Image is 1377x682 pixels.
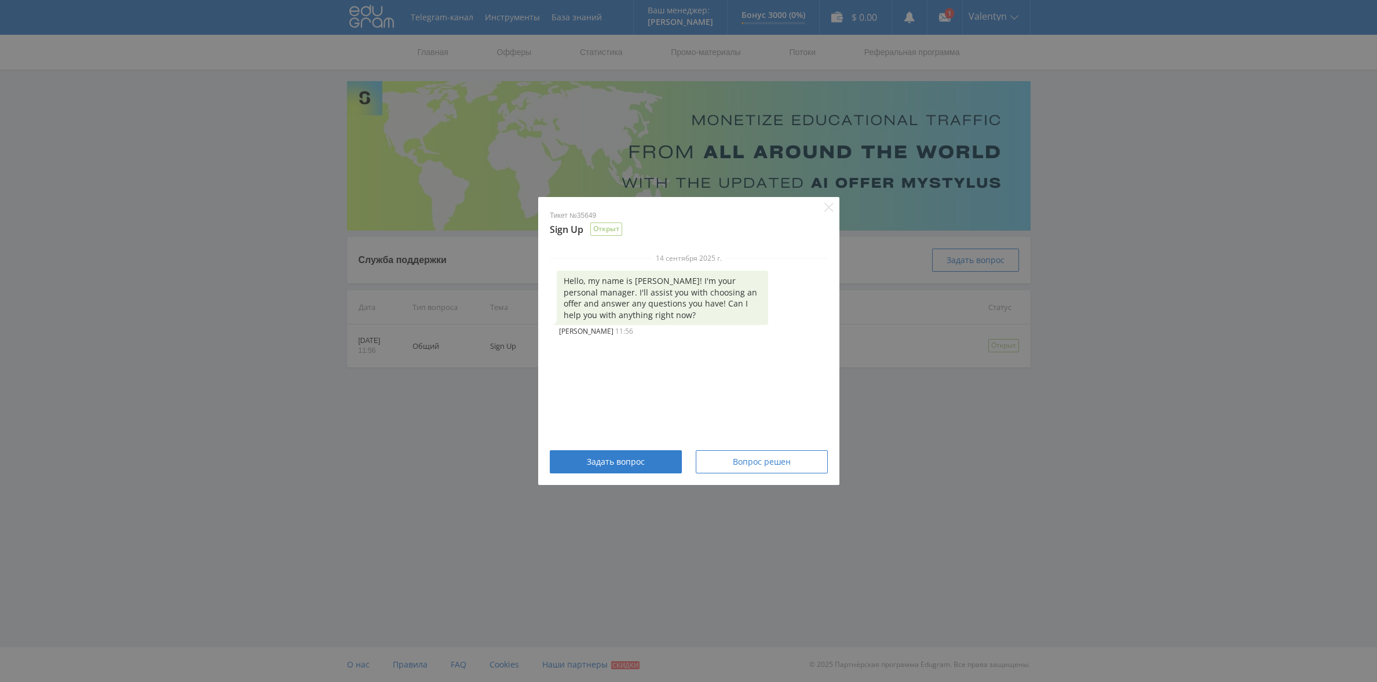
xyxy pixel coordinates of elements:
p: Тикет №35649 [550,211,828,221]
div: Sign Up [550,211,828,237]
div: Открыт [590,223,622,236]
button: Close [824,203,834,212]
span: Вопрос решен [733,457,791,466]
div: Hello, my name is [PERSON_NAME]! I'm your personal manager. I'll assist you with choosing an offe... [557,271,768,325]
span: [PERSON_NAME] [559,326,615,336]
button: Задать вопрос [550,450,682,473]
span: Задать вопрос [587,457,645,466]
span: 11:56 [615,326,633,336]
span: 14 сентября 2025 г. [651,254,726,262]
button: Вопрос решен [696,450,828,473]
